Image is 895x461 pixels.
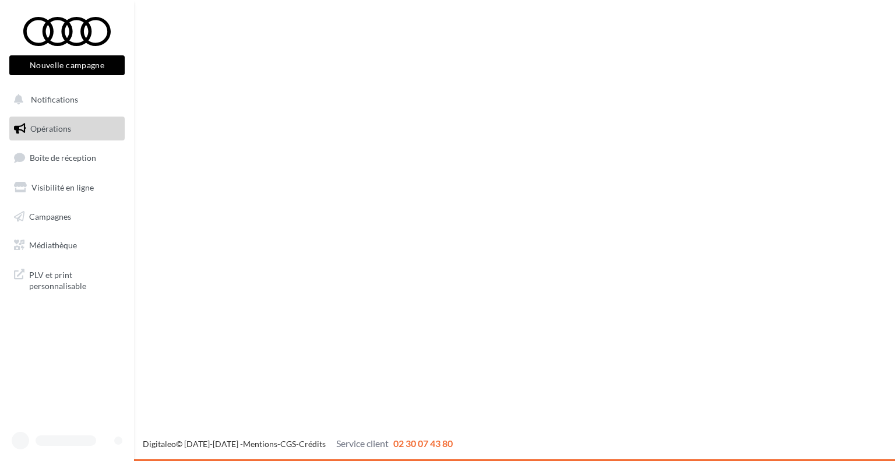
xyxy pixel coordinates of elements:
[29,267,120,292] span: PLV et print personnalisable
[7,233,127,258] a: Médiathèque
[29,211,71,221] span: Campagnes
[393,438,453,449] span: 02 30 07 43 80
[30,153,96,163] span: Boîte de réception
[7,175,127,200] a: Visibilité en ligne
[280,439,296,449] a: CGS
[299,439,326,449] a: Crédits
[7,262,127,297] a: PLV et print personnalisable
[243,439,277,449] a: Mentions
[7,145,127,170] a: Boîte de réception
[143,439,453,449] span: © [DATE]-[DATE] - - -
[7,117,127,141] a: Opérations
[7,205,127,229] a: Campagnes
[336,438,389,449] span: Service client
[31,182,94,192] span: Visibilité en ligne
[9,55,125,75] button: Nouvelle campagne
[143,439,176,449] a: Digitaleo
[7,87,122,112] button: Notifications
[30,124,71,133] span: Opérations
[29,240,77,250] span: Médiathèque
[31,94,78,104] span: Notifications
